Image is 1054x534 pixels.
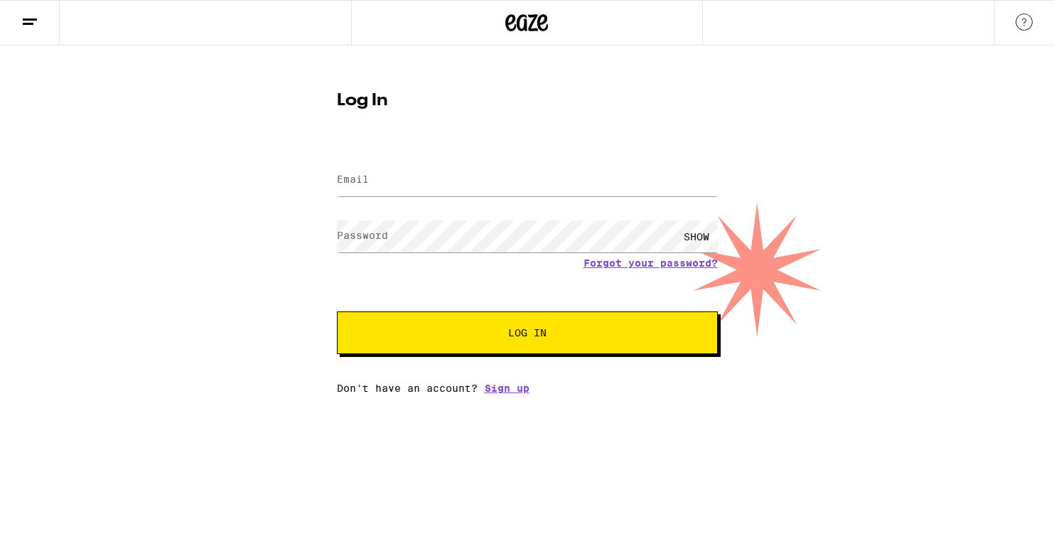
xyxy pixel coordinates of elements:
div: SHOW [675,220,718,252]
input: Email [337,164,718,196]
label: Email [337,173,369,185]
div: Don't have an account? [337,383,718,394]
button: Log In [337,311,718,354]
a: Forgot your password? [584,257,718,269]
span: Log In [508,328,547,338]
a: Sign up [485,383,529,394]
label: Password [337,230,388,241]
h1: Log In [337,92,718,110]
